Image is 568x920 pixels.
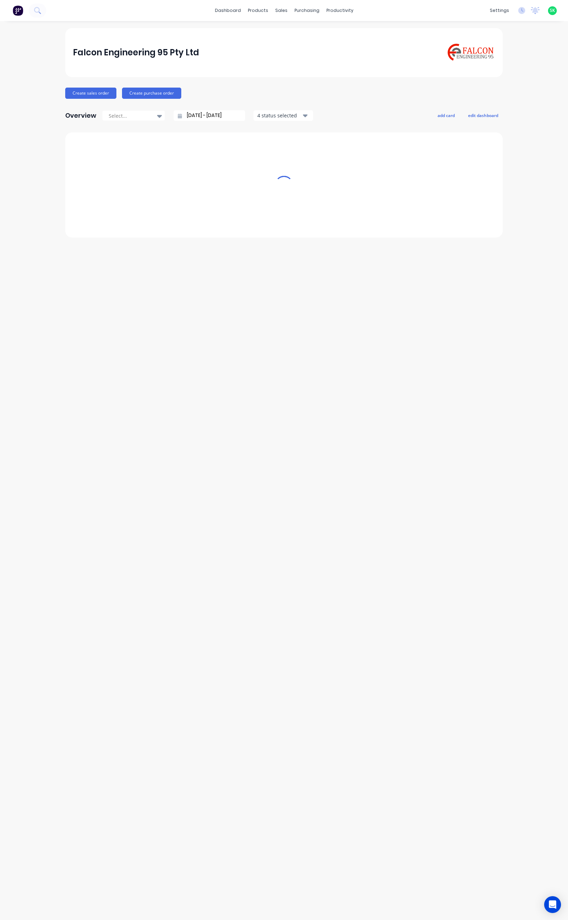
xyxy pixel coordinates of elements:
[65,88,116,99] button: Create sales order
[73,46,199,60] div: Falcon Engineering 95 Pty Ltd
[13,5,23,16] img: Factory
[253,110,313,121] button: 4 status selected
[446,42,495,62] img: Falcon Engineering 95 Pty Ltd
[550,7,555,14] span: SK
[486,5,513,16] div: settings
[211,5,244,16] a: dashboard
[257,112,302,119] div: 4 status selected
[122,88,181,99] button: Create purchase order
[464,111,503,120] button: edit dashboard
[433,111,459,120] button: add card
[544,896,561,913] div: Open Intercom Messenger
[272,5,291,16] div: sales
[244,5,272,16] div: products
[291,5,323,16] div: purchasing
[65,109,96,123] div: Overview
[323,5,357,16] div: productivity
